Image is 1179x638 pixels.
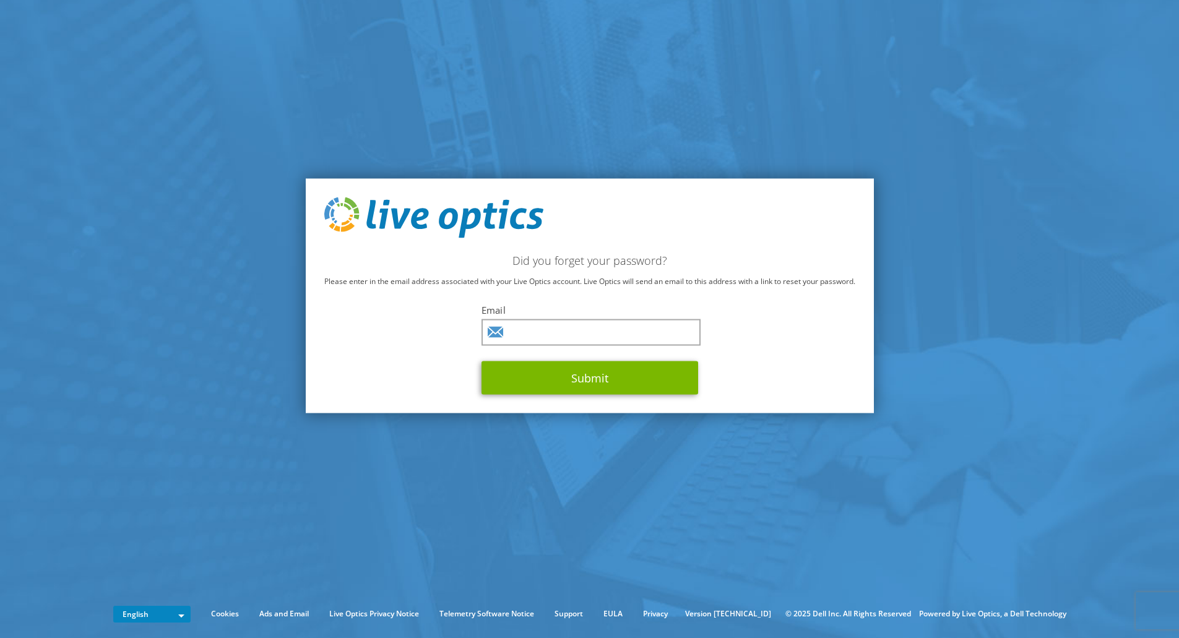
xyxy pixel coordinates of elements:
[430,607,543,621] a: Telemetry Software Notice
[250,607,318,621] a: Ads and Email
[324,253,855,267] h2: Did you forget your password?
[545,607,592,621] a: Support
[482,303,698,316] label: Email
[320,607,428,621] a: Live Optics Privacy Notice
[779,607,917,621] li: © 2025 Dell Inc. All Rights Reserved
[324,197,543,238] img: live_optics_svg.svg
[679,607,777,621] li: Version [TECHNICAL_ID]
[634,607,677,621] a: Privacy
[594,607,632,621] a: EULA
[482,361,698,394] button: Submit
[919,607,1066,621] li: Powered by Live Optics, a Dell Technology
[324,274,855,288] p: Please enter in the email address associated with your Live Optics account. Live Optics will send...
[202,607,248,621] a: Cookies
